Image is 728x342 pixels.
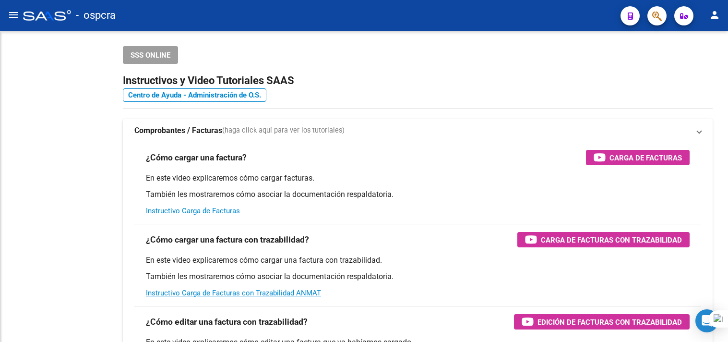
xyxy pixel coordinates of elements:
mat-expansion-panel-header: Comprobantes / Facturas(haga click aquí para ver los tutoriales) [123,119,713,142]
p: También les mostraremos cómo asociar la documentación respaldatoria. [146,189,690,200]
span: Carga de Facturas con Trazabilidad [541,234,682,246]
a: Centro de Ayuda - Administración de O.S. [123,88,266,102]
span: Edición de Facturas con Trazabilidad [537,316,682,328]
p: En este video explicaremos cómo cargar facturas. [146,173,690,183]
button: SSS ONLINE [123,46,178,64]
span: SSS ONLINE [131,51,170,60]
h3: ¿Cómo editar una factura con trazabilidad? [146,315,308,329]
a: Instructivo Carga de Facturas con Trazabilidad ANMAT [146,289,321,297]
mat-icon: menu [8,9,19,21]
span: Carga de Facturas [609,152,682,164]
a: Instructivo Carga de Facturas [146,207,240,215]
div: Open Intercom Messenger [695,309,718,332]
h3: ¿Cómo cargar una factura con trazabilidad? [146,233,309,246]
span: - ospcra [76,5,116,26]
button: Edición de Facturas con Trazabilidad [514,314,690,330]
p: También les mostraremos cómo asociar la documentación respaldatoria. [146,271,690,282]
h2: Instructivos y Video Tutoriales SAAS [123,72,713,90]
span: (haga click aquí para ver los tutoriales) [222,125,345,136]
mat-icon: person [709,9,720,21]
p: En este video explicaremos cómo cargar una factura con trazabilidad. [146,255,690,266]
strong: Comprobantes / Facturas [134,125,222,136]
h3: ¿Cómo cargar una factura? [146,151,247,164]
button: Carga de Facturas con Trazabilidad [517,232,690,247]
button: Carga de Facturas [586,150,690,165]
